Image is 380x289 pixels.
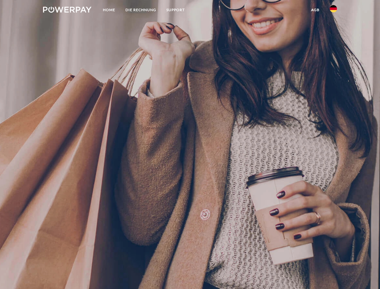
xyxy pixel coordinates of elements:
[43,7,91,13] img: logo-powerpay-white.svg
[161,5,190,15] a: SUPPORT
[306,5,325,15] a: agb
[98,5,120,15] a: Home
[120,5,161,15] a: DIE RECHNUNG
[330,5,337,12] img: de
